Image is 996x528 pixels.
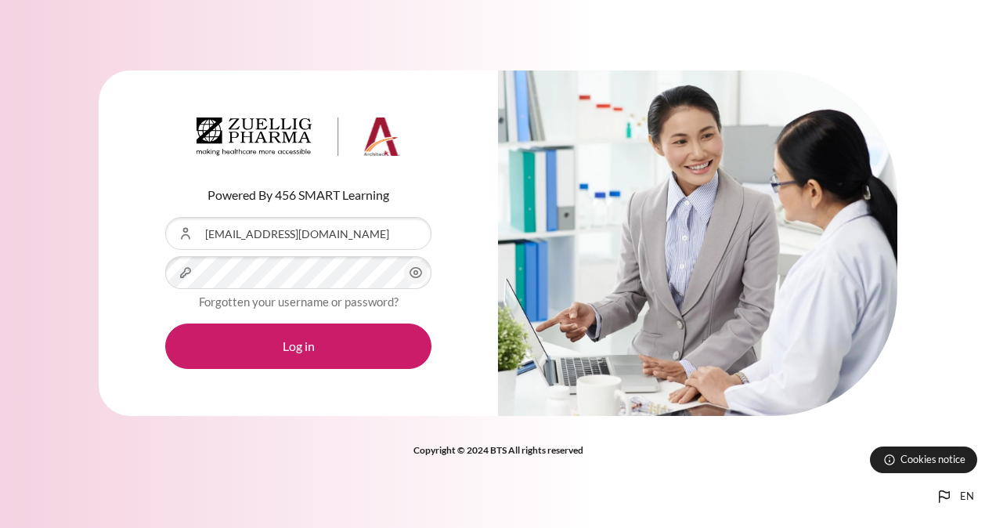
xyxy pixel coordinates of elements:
strong: Copyright © 2024 BTS All rights reserved [413,444,583,456]
img: Architeck [197,118,400,157]
input: Username or Email Address [165,217,431,250]
button: Log in [165,324,431,369]
a: Architeck [197,118,400,163]
p: Powered By 456 SMART Learning [165,186,431,204]
span: Cookies notice [900,452,965,467]
button: Cookies notice [870,447,977,473]
a: Forgotten your username or password? [199,295,399,309]
span: en [960,489,974,504]
button: Languages [929,481,980,512]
